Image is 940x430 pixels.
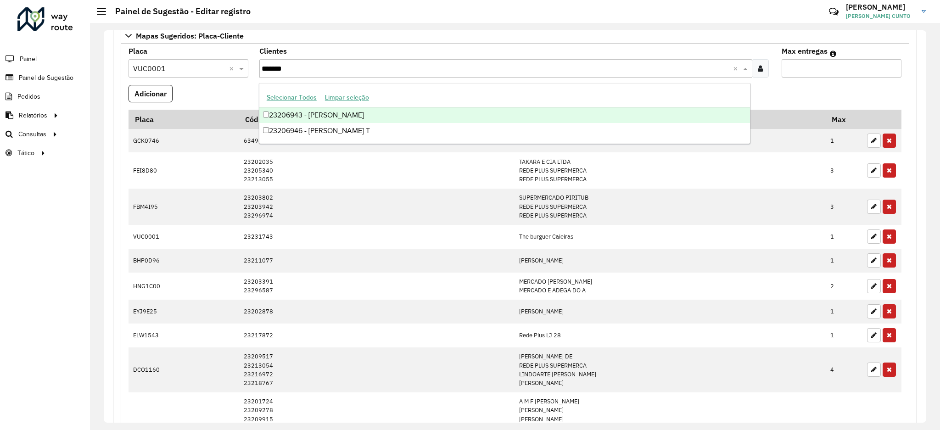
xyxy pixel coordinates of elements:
[239,152,515,189] td: 23202035 23205340 23213055
[121,28,909,44] a: Mapas Sugeridos: Placa-Cliente
[106,6,251,17] h2: Painel de Sugestão - Editar registro
[129,249,239,273] td: BHP0D96
[17,92,40,101] span: Pedidos
[826,110,862,129] th: Max
[259,83,750,144] ng-dropdown-panel: Options list
[515,347,826,392] td: [PERSON_NAME] DE REDE PLUS SUPERMERCA LINDOARTE [PERSON_NAME] [PERSON_NAME]
[515,189,826,225] td: SUPERMERCADO PIRITUB REDE PLUS SUPERMERCA REDE PLUS SUPERMERCA
[515,300,826,324] td: [PERSON_NAME]
[239,189,515,225] td: 23203802 23203942 23296974
[129,324,239,347] td: ELW1543
[129,300,239,324] td: EYJ9E25
[239,300,515,324] td: 23202878
[129,152,239,189] td: FEI8D80
[846,12,915,20] span: [PERSON_NAME] CUNTO
[129,85,173,102] button: Adicionar
[239,129,515,153] td: 63496134
[733,63,741,74] span: Clear all
[826,347,862,392] td: 4
[129,347,239,392] td: DCO1160
[19,73,73,83] span: Painel de Sugestão
[826,324,862,347] td: 1
[826,129,862,153] td: 1
[515,225,826,249] td: The burguer Caieiras
[515,152,826,189] td: TAKARA E CIA LTDA REDE PLUS SUPERMERCA REDE PLUS SUPERMERCA
[129,45,147,56] label: Placa
[826,300,862,324] td: 1
[136,32,244,39] span: Mapas Sugeridos: Placa-Cliente
[826,152,862,189] td: 3
[129,273,239,300] td: HNG1C00
[20,54,37,64] span: Painel
[830,50,836,57] em: Máximo de clientes que serão colocados na mesma rota com os clientes informados
[259,107,750,123] div: 23206943 - [PERSON_NAME]
[129,189,239,225] td: FBM4I95
[129,129,239,153] td: GCK0746
[239,273,515,300] td: 23203391 23296587
[129,225,239,249] td: VUC0001
[515,324,826,347] td: Rede Plus LJ 28
[826,189,862,225] td: 3
[826,225,862,249] td: 1
[826,249,862,273] td: 1
[129,110,239,129] th: Placa
[18,129,46,139] span: Consultas
[239,249,515,273] td: 23211077
[19,111,47,120] span: Relatórios
[782,45,828,56] label: Max entregas
[259,123,750,139] div: 23206946 - [PERSON_NAME] T
[515,273,826,300] td: MERCADO [PERSON_NAME] MERCADO E ADEGA DO A
[229,63,237,74] span: Clear all
[239,110,515,129] th: Código Cliente
[239,347,515,392] td: 23209517 23213054 23216972 23218767
[824,2,844,22] a: Contato Rápido
[239,225,515,249] td: 23231743
[239,324,515,347] td: 23217872
[846,3,915,11] h3: [PERSON_NAME]
[259,45,287,56] label: Clientes
[826,273,862,300] td: 2
[321,90,373,105] button: Limpar seleção
[515,249,826,273] td: [PERSON_NAME]
[263,90,321,105] button: Selecionar Todos
[17,148,34,158] span: Tático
